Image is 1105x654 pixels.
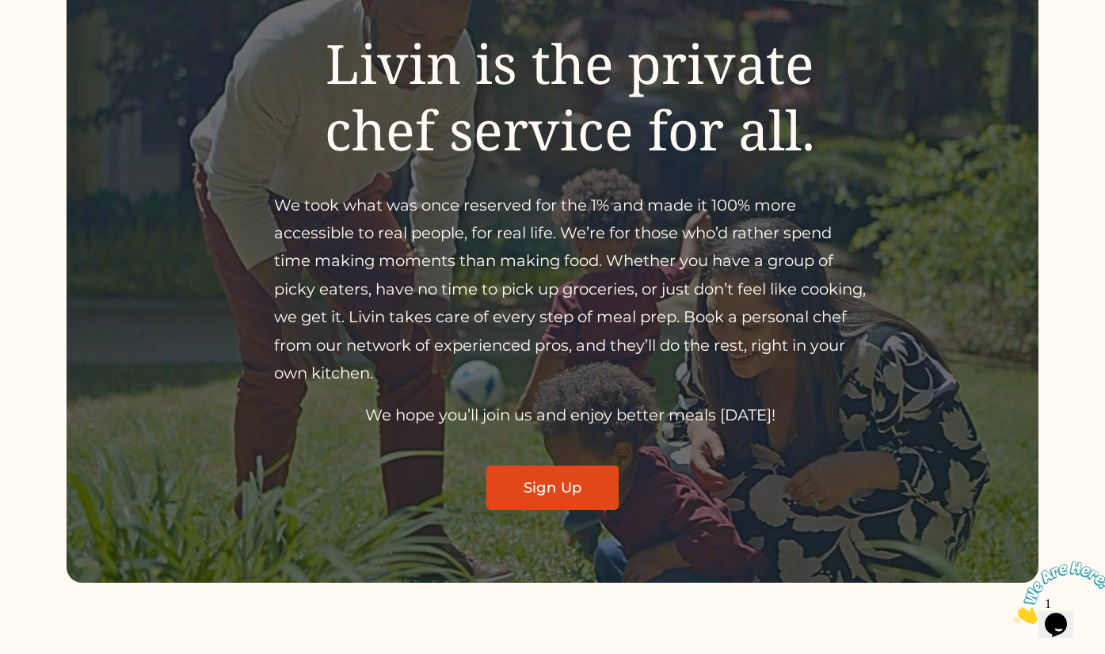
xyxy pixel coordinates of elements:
span: We hope you’ll join us and enjoy better meals [DATE]! [365,405,775,424]
span: We took what was once reserved for the 1% and made it 100% more accessible to real people, for re... [274,196,870,382]
span: 1 [6,6,13,20]
span: Livin is the private chef service for all. [325,26,829,166]
a: Sign Up [486,466,619,511]
img: Chat attention grabber [6,6,105,69]
iframe: chat widget [1007,555,1105,630]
